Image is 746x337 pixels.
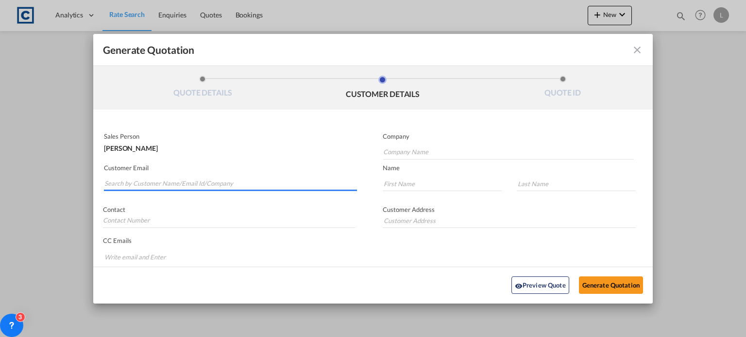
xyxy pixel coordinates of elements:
li: CUSTOMER DETAILS [293,76,473,102]
input: Chips input. [104,249,177,265]
md-chips-wrap: Chips container. Enter the text area, then type text, and press enter to add a chip. [103,248,617,267]
span: Customer Address [383,206,435,213]
input: Contact Number [103,213,355,228]
p: Company [383,132,634,140]
div: [PERSON_NAME] [104,140,355,152]
p: Customer Email [104,164,357,172]
button: Generate Quotation [579,276,643,294]
input: Company Name [383,145,634,160]
span: Generate Quotation [103,44,194,56]
md-dialog: Generate QuotationQUOTE ... [93,34,653,304]
li: QUOTE ID [473,76,653,102]
button: icon-eyePreview Quote [511,276,569,294]
p: Name [383,164,653,172]
p: CC Emails [103,237,617,244]
p: Contact [103,206,355,213]
md-icon: icon-close fg-AAA8AD cursor m-0 [631,44,643,56]
md-icon: icon-eye [515,282,523,290]
input: Customer Address [383,213,636,228]
input: Last Name [517,177,636,191]
input: First Name [383,177,502,191]
p: Sales Person [104,132,355,140]
li: QUOTE DETAILS [113,76,293,102]
input: Search by Customer Name/Email Id/Company [104,177,357,191]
